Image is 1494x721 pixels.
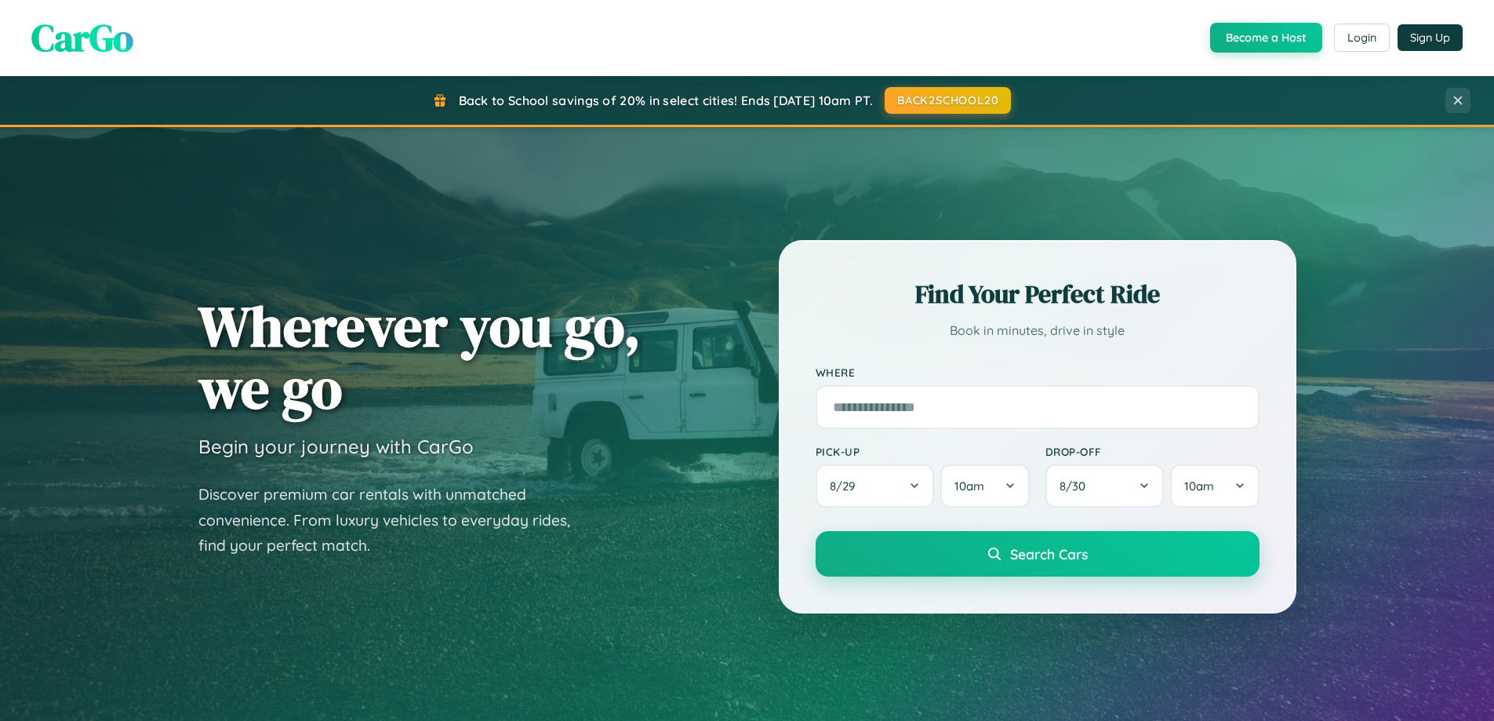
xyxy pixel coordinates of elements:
span: Back to School savings of 20% in select cities! Ends [DATE] 10am PT. [459,93,873,108]
span: Search Cars [1010,545,1088,563]
label: Drop-off [1045,445,1260,458]
button: Become a Host [1210,23,1322,53]
span: 8 / 29 [830,479,863,493]
button: Search Cars [816,531,1260,577]
button: 8/30 [1045,464,1165,508]
h2: Find Your Perfect Ride [816,277,1260,311]
span: 10am [954,479,984,493]
button: 10am [940,464,1029,508]
p: Book in minutes, drive in style [816,319,1260,342]
button: 10am [1170,464,1259,508]
button: Sign Up [1398,24,1463,51]
h3: Begin your journey with CarGo [198,435,474,458]
label: Pick-up [816,445,1030,458]
span: 10am [1184,479,1214,493]
button: BACK2SCHOOL20 [885,87,1011,114]
label: Where [816,366,1260,379]
span: 8 / 30 [1060,479,1093,493]
button: Login [1334,24,1390,52]
p: Discover premium car rentals with unmatched convenience. From luxury vehicles to everyday rides, ... [198,482,591,559]
h1: Wherever you go, we go [198,295,641,419]
button: 8/29 [816,464,935,508]
span: CarGo [31,12,133,64]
